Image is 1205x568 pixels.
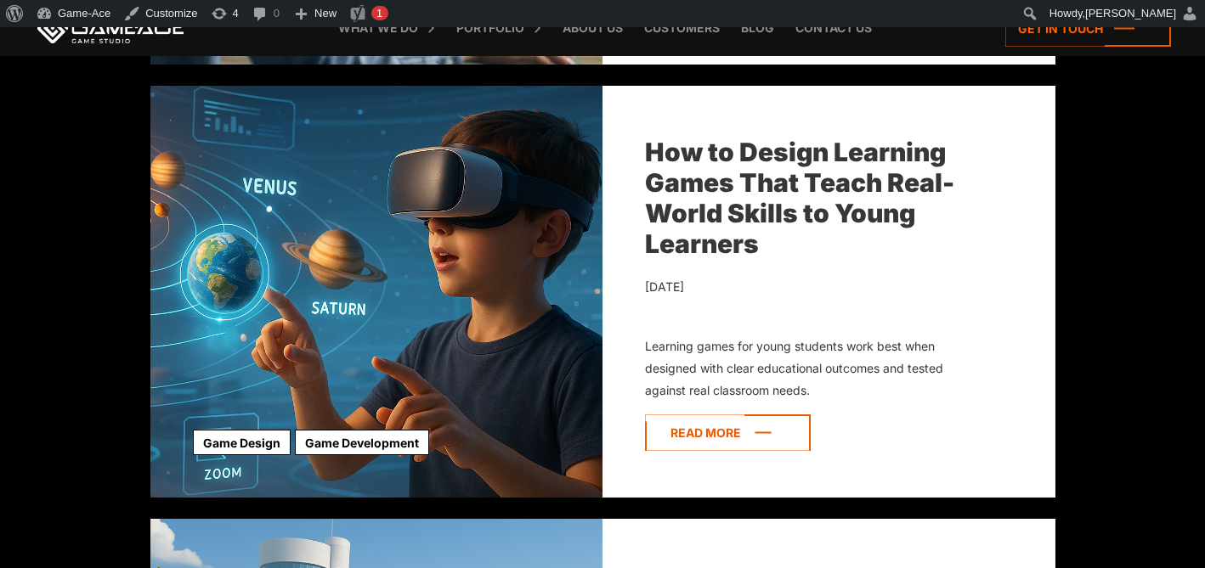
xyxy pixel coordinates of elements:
[150,86,602,498] img: How to Design Learning Games That Teach Real-World Skills to Young Learners
[1085,7,1176,20] span: [PERSON_NAME]
[1005,10,1171,47] a: Get in touch
[645,276,979,298] div: [DATE]
[645,414,811,451] a: Read more
[295,430,429,455] a: Game Development
[645,335,979,401] div: Learning games for young students work best when designed with clear educational outcomes and tes...
[376,7,382,20] span: 1
[645,137,954,259] a: How to Design Learning Games That Teach Real-World Skills to Young Learners
[193,430,291,455] a: Game Design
